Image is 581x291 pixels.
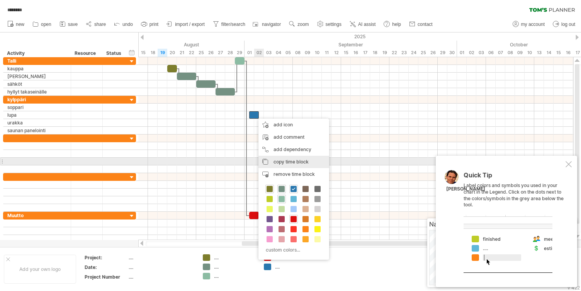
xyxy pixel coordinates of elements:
[567,285,580,291] div: v 422
[351,49,360,57] div: Tuesday, 16 September 2025
[4,255,76,284] div: Add your own logo
[258,131,329,143] div: add comment
[225,49,235,57] div: Thursday, 28 August 2025
[428,49,438,57] div: Friday, 26 September 2025
[429,220,575,228] div: Navigator
[7,65,67,72] div: kauppa
[85,264,127,271] div: Date:
[206,49,216,57] div: Tuesday, 26 August 2025
[544,49,554,57] div: Tuesday, 14 October 2025
[389,49,399,57] div: Monday, 22 September 2025
[235,49,245,57] div: Friday, 29 August 2025
[525,49,534,57] div: Friday, 10 October 2025
[7,73,67,80] div: [PERSON_NAME]
[129,264,194,271] div: ....
[165,19,207,29] a: import / export
[94,22,106,27] span: share
[214,273,256,279] div: ....
[129,274,194,280] div: ....
[5,19,27,29] a: new
[476,49,486,57] div: Friday, 3 October 2025
[467,49,476,57] div: Thursday, 2 October 2025
[496,49,505,57] div: Tuesday, 7 October 2025
[196,49,206,57] div: Monday, 25 August 2025
[264,49,274,57] div: Wednesday, 3 September 2025
[245,49,254,57] div: Monday, 1 September 2025
[464,172,564,182] div: Quick Tip
[221,22,245,27] span: filter/search
[418,22,433,27] span: contact
[254,49,264,57] div: Tuesday, 2 September 2025
[331,49,341,57] div: Friday, 12 September 2025
[175,22,205,27] span: import / export
[322,49,331,57] div: Thursday, 11 September 2025
[515,49,525,57] div: Thursday, 9 October 2025
[274,49,283,57] div: Thursday, 4 September 2025
[214,254,256,261] div: ....
[122,22,133,27] span: undo
[149,22,158,27] span: print
[258,143,329,156] div: add dependency
[7,111,67,119] div: lupa
[216,49,225,57] div: Wednesday, 27 August 2025
[418,49,428,57] div: Thursday, 25 September 2025
[297,22,309,27] span: zoom
[58,19,80,29] a: save
[7,88,67,95] div: hyllyt takaseinälle
[399,49,409,57] div: Tuesday, 23 September 2025
[139,19,161,29] a: print
[75,49,98,57] div: Resource
[245,41,457,49] div: September 2025
[7,119,67,126] div: urakka
[85,274,127,280] div: Project Number
[7,80,67,88] div: sähköt
[457,49,467,57] div: Wednesday, 1 October 2025
[16,22,24,27] span: new
[251,19,283,29] a: navigator
[283,49,293,57] div: Friday, 5 September 2025
[258,119,329,131] div: add icon
[511,19,547,29] a: my account
[275,264,317,270] div: ....
[505,49,515,57] div: Wednesday, 8 October 2025
[262,22,281,27] span: navigator
[84,19,108,29] a: share
[341,49,351,57] div: Monday, 15 September 2025
[407,19,435,29] a: contact
[409,49,418,57] div: Wednesday, 24 September 2025
[447,49,457,57] div: Tuesday, 30 September 2025
[177,49,187,57] div: Thursday, 21 August 2025
[358,22,375,27] span: AI assist
[187,49,196,57] div: Friday, 22 August 2025
[7,212,67,219] div: Muutto
[370,49,380,57] div: Thursday, 18 September 2025
[148,49,158,57] div: Monday, 18 August 2025
[211,19,248,29] a: filter/search
[41,22,51,27] span: open
[554,49,563,57] div: Wednesday, 15 October 2025
[521,22,545,27] span: my account
[312,49,322,57] div: Wednesday, 10 September 2025
[274,171,315,177] span: remove time block
[302,49,312,57] div: Tuesday, 9 September 2025
[287,19,311,29] a: zoom
[129,254,194,261] div: ....
[7,127,67,134] div: saunan panelointi
[68,22,78,27] span: save
[563,49,573,57] div: Thursday, 16 October 2025
[360,49,370,57] div: Wednesday, 17 September 2025
[138,49,148,57] div: Friday, 15 August 2025
[85,254,127,261] div: Project:
[392,22,401,27] span: help
[464,172,564,273] div: Label colors and symbols you used in your chart in the Legend. Click on the dots next to the colo...
[262,245,323,255] div: custom colors...
[7,49,66,57] div: Activity
[31,19,54,29] a: open
[380,49,389,57] div: Friday, 19 September 2025
[274,159,309,165] span: copy time block
[7,57,67,65] div: Talli
[315,19,344,29] a: settings
[348,19,378,29] a: AI assist
[293,49,302,57] div: Monday, 8 September 2025
[7,96,67,103] div: kylppäri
